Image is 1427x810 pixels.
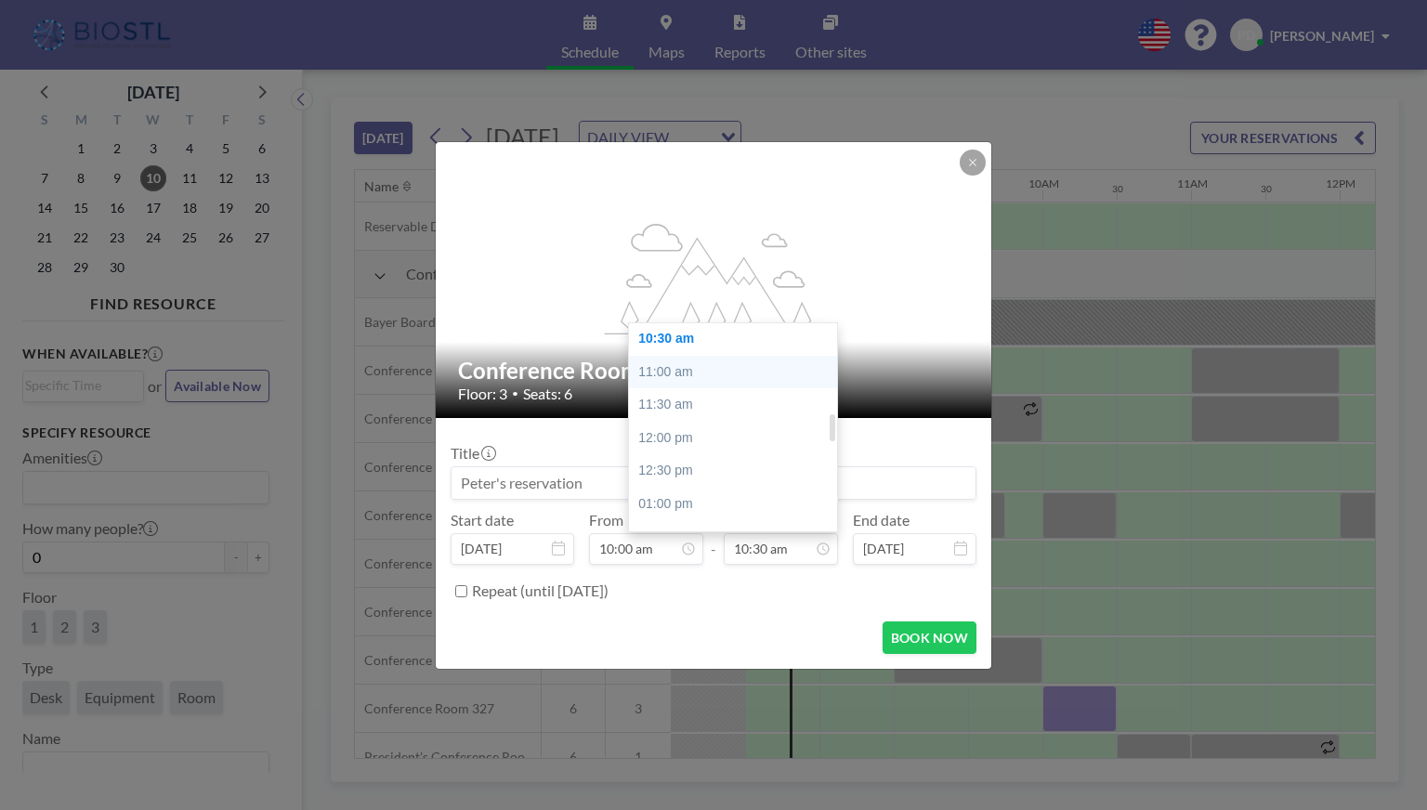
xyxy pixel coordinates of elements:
label: From [589,511,623,529]
div: 12:00 pm [629,422,846,455]
label: Start date [451,511,514,529]
div: 10:30 am [629,322,846,356]
button: BOOK NOW [883,621,976,654]
label: Title [451,444,494,463]
span: • [512,386,518,400]
div: 11:30 am [629,388,846,422]
div: 12:30 pm [629,454,846,488]
input: Peter's reservation [452,467,975,499]
div: 01:00 pm [629,488,846,521]
h2: Conference Room 327 [458,357,971,385]
span: Floor: 3 [458,385,507,403]
label: End date [853,511,910,529]
label: Repeat (until [DATE]) [472,581,609,600]
span: - [711,517,716,558]
div: 11:00 am [629,356,846,389]
div: 01:30 pm [629,521,846,555]
span: Seats: 6 [523,385,572,403]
